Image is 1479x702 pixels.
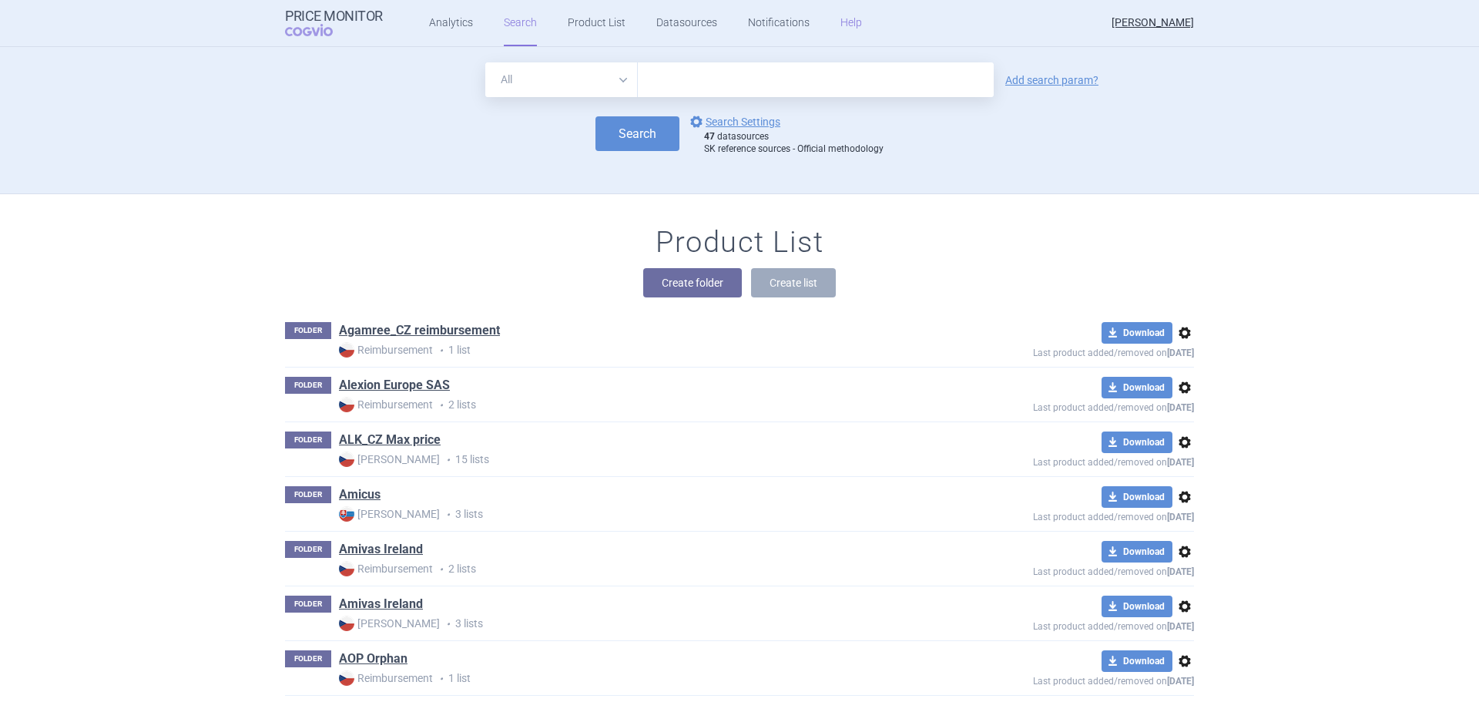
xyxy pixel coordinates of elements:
p: 2 lists [339,397,921,413]
p: 1 list [339,342,921,358]
p: Last product added/removed on [921,672,1194,687]
strong: Reimbursement [339,397,433,412]
strong: 47 [704,131,715,142]
h1: AOP Orphan [339,650,407,670]
div: datasources SK reference sources - Official methodology [704,131,884,155]
h1: Agamree_CZ reimbursement [339,322,500,342]
p: Last product added/removed on [921,617,1194,632]
p: Last product added/removed on [921,508,1194,522]
p: FOLDER [285,596,331,613]
a: Add search param? [1005,75,1098,86]
img: CZ [339,616,354,631]
i: • [440,452,455,468]
p: FOLDER [285,322,331,339]
i: • [433,671,448,687]
p: Last product added/removed on [921,398,1194,413]
a: Price MonitorCOGVIO [285,8,383,38]
h1: Alexion Europe SAS [339,377,450,397]
strong: [DATE] [1167,621,1194,632]
strong: Price Monitor [285,8,383,24]
p: FOLDER [285,432,331,448]
h1: Amivas Ireland [339,541,423,561]
p: 2 lists [339,561,921,577]
p: 1 list [339,670,921,687]
i: • [433,398,448,413]
strong: [PERSON_NAME] [339,506,440,522]
img: CZ [339,561,354,576]
i: • [433,562,448,577]
a: Amivas Ireland [339,596,423,613]
a: Search Settings [687,113,780,131]
button: Create list [751,268,836,297]
h1: Amicus [339,486,381,506]
strong: [DATE] [1167,402,1194,413]
p: 3 lists [339,506,921,522]
h1: ALK_CZ Max price [339,432,441,452]
a: Alexion Europe SAS [339,377,450,394]
button: Download [1102,541,1172,563]
strong: Reimbursement [339,670,433,686]
p: 15 lists [339,452,921,468]
strong: [DATE] [1167,348,1194,358]
a: Amivas Ireland [339,541,423,558]
a: AOP Orphan [339,650,407,667]
strong: [PERSON_NAME] [339,452,440,467]
p: FOLDER [285,650,331,667]
p: Last product added/removed on [921,344,1194,358]
button: Download [1102,377,1172,398]
i: • [440,507,455,522]
strong: [DATE] [1167,676,1194,687]
button: Download [1102,322,1172,344]
p: Last product added/removed on [921,563,1194,577]
strong: [DATE] [1167,512,1194,522]
strong: Reimbursement [339,561,433,576]
button: Create folder [643,268,742,297]
p: FOLDER [285,541,331,558]
img: CZ [339,670,354,686]
a: ALK_CZ Max price [339,432,441,448]
button: Search [595,116,679,151]
img: CZ [339,397,354,412]
strong: [DATE] [1167,457,1194,468]
p: FOLDER [285,377,331,394]
a: Amicus [339,486,381,503]
strong: [PERSON_NAME] [339,616,440,631]
p: FOLDER [285,486,331,503]
a: Agamree_CZ reimbursement [339,322,500,339]
button: Download [1102,596,1172,617]
strong: [DATE] [1167,566,1194,577]
i: • [433,343,448,358]
strong: Reimbursement [339,342,433,358]
button: Download [1102,486,1172,508]
h1: Amivas Ireland [339,596,423,616]
i: • [440,616,455,632]
img: CZ [339,452,354,467]
img: CZ [339,342,354,358]
img: SK [339,506,354,522]
p: 3 lists [339,616,921,632]
button: Download [1102,650,1172,672]
p: Last product added/removed on [921,453,1194,468]
h1: Product List [656,225,823,260]
span: COGVIO [285,24,354,36]
button: Download [1102,432,1172,453]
